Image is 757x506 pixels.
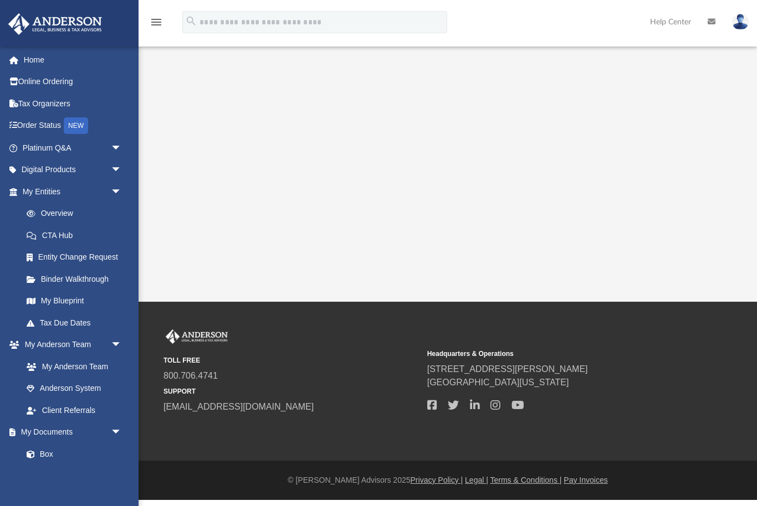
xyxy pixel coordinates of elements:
[111,421,133,444] span: arrow_drop_down
[8,49,139,71] a: Home
[64,117,88,134] div: NEW
[16,246,139,269] a: Entity Change Request
[8,115,139,137] a: Order StatusNEW
[490,476,562,484] a: Terms & Conditions |
[163,402,314,411] a: [EMAIL_ADDRESS][DOMAIN_NAME]
[185,15,197,27] i: search
[8,159,139,181] a: Digital Productsarrow_drop_down
[8,334,133,356] a: My Anderson Teamarrow_drop_down
[427,349,683,359] small: Headquarters & Operations
[150,21,163,29] a: menu
[16,378,133,400] a: Anderson System
[16,465,133,487] a: Meeting Minutes
[8,92,139,115] a: Tax Organizers
[16,399,133,421] a: Client Referrals
[150,16,163,29] i: menu
[8,71,139,93] a: Online Ordering
[111,180,133,203] span: arrow_drop_down
[8,421,133,443] a: My Documentsarrow_drop_down
[732,14,749,30] img: User Pic
[16,268,139,290] a: Binder Walkthrough
[411,476,463,484] a: Privacy Policy |
[111,334,133,357] span: arrow_drop_down
[16,443,127,465] a: Box
[427,364,588,374] a: [STREET_ADDRESS][PERSON_NAME]
[465,476,488,484] a: Legal |
[16,290,133,312] a: My Blueprint
[16,224,139,246] a: CTA Hub
[427,378,569,387] a: [GEOGRAPHIC_DATA][US_STATE]
[111,137,133,159] span: arrow_drop_down
[163,371,218,380] a: 800.706.4741
[5,13,105,35] img: Anderson Advisors Platinum Portal
[163,355,420,365] small: TOLL FREE
[163,329,230,344] img: Anderson Advisors Platinum Portal
[163,386,420,396] small: SUPPORT
[16,203,139,225] a: Overview
[111,159,133,182] span: arrow_drop_down
[564,476,607,484] a: Pay Invoices
[16,355,127,378] a: My Anderson Team
[8,180,139,203] a: My Entitiesarrow_drop_down
[139,474,757,486] div: © [PERSON_NAME] Advisors 2025
[16,312,139,334] a: Tax Due Dates
[8,137,139,159] a: Platinum Q&Aarrow_drop_down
